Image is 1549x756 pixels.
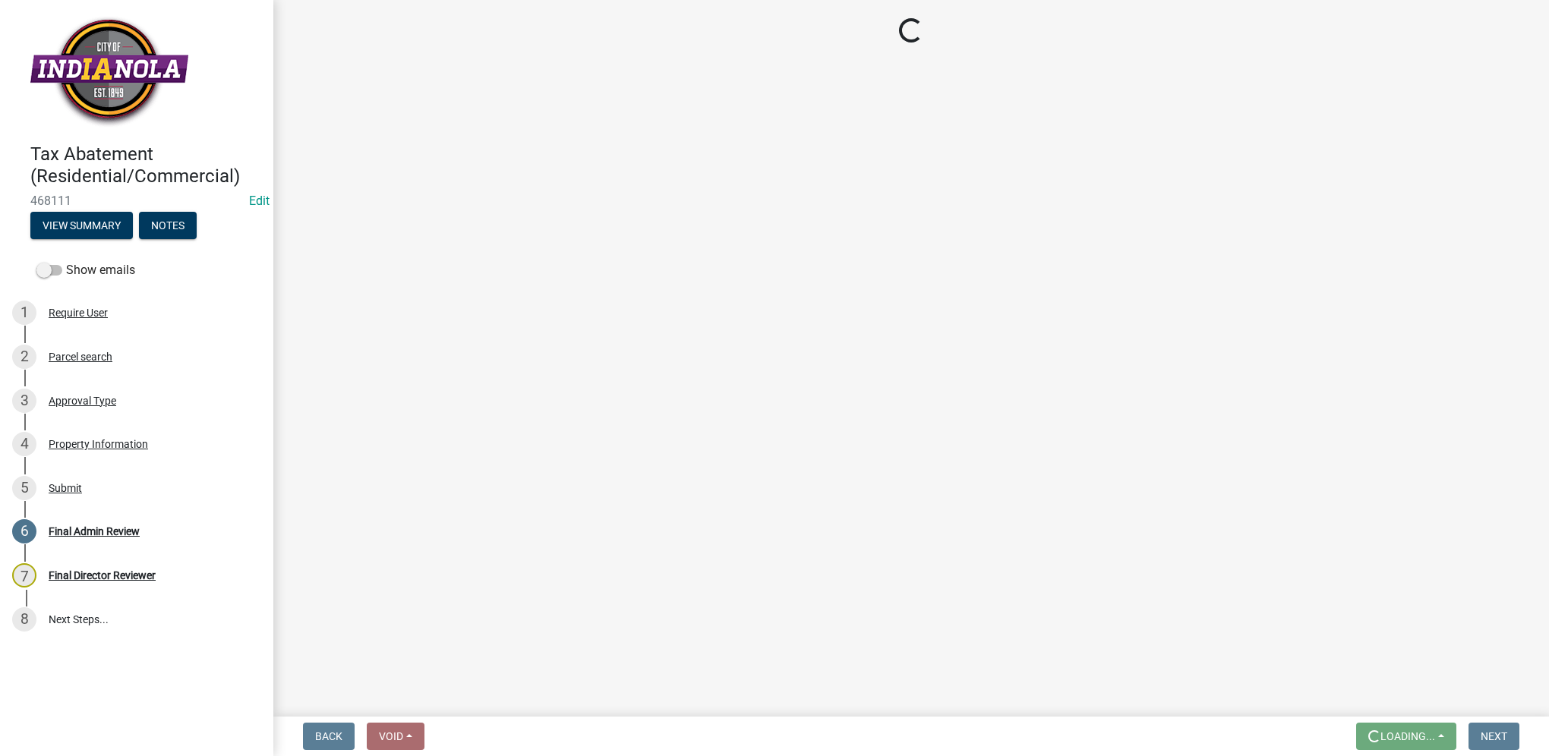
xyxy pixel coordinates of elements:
div: 1 [12,301,36,325]
div: 2 [12,345,36,369]
wm-modal-confirm: Edit Application Number [249,194,270,208]
span: 468111 [30,194,243,208]
span: Back [315,730,342,742]
div: 7 [12,563,36,587]
button: Back [303,723,355,750]
div: 5 [12,476,36,500]
span: Void [379,730,403,742]
wm-modal-confirm: Summary [30,220,133,232]
div: Property Information [49,439,148,449]
div: Approval Type [49,395,116,406]
div: 8 [12,607,36,632]
button: Notes [139,212,197,239]
div: Final Admin Review [49,526,140,537]
button: Void [367,723,424,750]
img: City of Indianola, Iowa [30,16,188,128]
wm-modal-confirm: Notes [139,220,197,232]
div: Require User [49,307,108,318]
a: Edit [249,194,270,208]
button: Next [1469,723,1519,750]
button: Loading... [1356,723,1456,750]
div: 6 [12,519,36,543]
span: Next [1481,730,1507,742]
span: Loading... [1380,730,1435,742]
button: View Summary [30,212,133,239]
label: Show emails [36,261,135,279]
h4: Tax Abatement (Residential/Commercial) [30,143,261,187]
div: 3 [12,389,36,413]
div: Parcel search [49,351,112,362]
div: Submit [49,483,82,493]
div: Final Director Reviewer [49,570,156,581]
div: 4 [12,432,36,456]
